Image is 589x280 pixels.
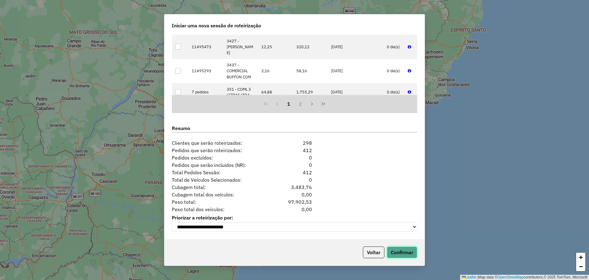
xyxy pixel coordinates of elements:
[579,253,583,261] span: +
[189,83,224,101] td: 7 pedidos
[460,275,589,280] div: Map data © contributors,© 2025 TomTom, Microsoft
[273,161,315,169] div: 0
[168,191,273,198] span: Cubagem total dos veículos:
[168,176,273,183] span: Total de Veículos Selecionados:
[273,169,315,176] div: 412
[306,98,318,110] button: Next Page
[283,98,294,110] button: 1
[273,139,315,147] div: 298
[223,59,258,83] td: 3437 - COMERCIAL BUFFON COM
[293,59,328,83] td: 58,16
[189,59,224,83] td: 11495293
[168,198,273,206] span: Peso total:
[168,183,273,191] span: Cubagem total:
[273,147,315,154] div: 412
[383,83,404,101] td: 0 dia(s)
[189,35,224,59] td: 11495473
[498,275,524,279] a: OpenStreetMap
[273,206,315,213] div: 0,00
[168,206,273,213] span: Peso total dos veículos:
[223,35,258,59] td: 3427 - [PERSON_NAME]
[293,83,328,101] td: 1.755,29
[172,22,261,29] span: Iniciar uma nova sessão de roteirização
[168,147,273,154] span: Pedidos que serão roteirizados:
[328,59,384,83] td: [DATE]
[294,98,306,110] button: 2
[293,35,328,59] td: 320,12
[273,176,315,183] div: 0
[579,262,583,270] span: −
[328,83,384,101] td: [DATE]
[387,246,417,258] button: Confirmar
[223,83,258,101] td: 351 - COML 3 LETRAS LTDA
[258,83,293,101] td: 64,88
[172,124,417,133] label: Resumo
[258,59,293,83] td: 2,16
[383,59,404,83] td: 0 dia(s)
[258,35,293,59] td: 12,25
[462,275,476,279] a: Leaflet
[168,161,273,169] span: Pedidos que serão incluídos (NR):
[363,246,384,258] button: Voltar
[383,35,404,59] td: 0 dia(s)
[273,191,315,198] div: 0,00
[168,154,273,161] span: Pedidos excluídos:
[273,198,315,206] div: 97.902,53
[318,98,329,110] button: Last Page
[273,183,315,191] div: 3.483,76
[576,262,585,271] a: Zoom out
[172,214,417,221] label: Priorizar a roteirização por:
[273,154,315,161] div: 0
[576,253,585,262] a: Zoom in
[328,35,384,59] td: [DATE]
[168,139,273,147] span: Clientes que serão roteirizados:
[168,169,273,176] span: Total Pedidos Sessão:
